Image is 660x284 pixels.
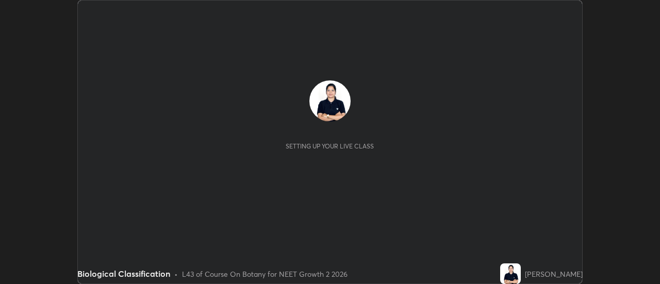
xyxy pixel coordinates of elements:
[182,269,348,279] div: L43 of Course On Botany for NEET Growth 2 2026
[286,142,374,150] div: Setting up your live class
[525,269,583,279] div: [PERSON_NAME]
[309,80,351,122] img: 6112c12a2c27441c9b67f2bf0dcde0d6.jpg
[77,268,170,280] div: Biological Classification
[174,269,178,279] div: •
[500,263,521,284] img: 6112c12a2c27441c9b67f2bf0dcde0d6.jpg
